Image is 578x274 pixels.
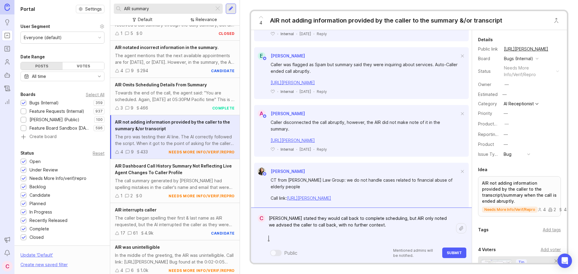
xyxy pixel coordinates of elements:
[504,131,508,138] div: —
[271,206,459,213] div: Slack reference:
[133,230,138,236] div: 61
[169,268,235,273] div: needs more info/verif/repro
[2,234,13,245] button: Announcements
[120,67,123,74] div: 4
[254,168,305,175] a: Ysabelle Eugenio[PERSON_NAME]
[478,92,498,97] div: Estimated
[140,30,142,37] div: 0
[140,67,148,74] div: 294
[115,177,235,191] div: The call summary generated by [PERSON_NAME] had spelling mistakes in the caller's name and email ...
[30,167,58,173] div: Under Review
[258,214,265,222] div: C
[478,36,493,43] div: Details
[478,121,510,126] label: ProductboardID
[2,57,13,67] a: Users
[196,16,217,23] div: Relevance
[130,30,133,37] div: 5
[393,248,439,258] p: Mentioned admins will be notified.
[478,68,499,75] div: Status
[442,248,466,258] button: Submit
[270,16,502,25] div: AIR not adding information provided by the caller to the summary &/or transcript
[169,193,235,199] div: needs more info/verif/repro
[110,78,240,115] a: AIR Omits Scheduling Details From SummaryTowards the end of the call, the agent said: "You are sc...
[538,208,546,212] div: 4
[131,149,134,155] div: 9
[548,208,556,212] div: 2
[20,5,35,13] h1: Portal
[95,109,103,114] p: 937
[30,226,49,232] div: Complete
[271,53,305,58] span: [PERSON_NAME]
[277,147,278,152] div: ·
[115,207,157,212] span: AIR interrupts caller
[95,74,104,79] svg: toggle icon
[30,125,91,131] div: Feature Board Sandbox [DATE]
[504,151,511,158] div: Bug
[287,195,331,201] a: [URL][PERSON_NAME]
[30,158,41,165] div: Open
[20,53,45,60] div: Date Range
[130,192,133,199] div: 2
[300,147,311,152] time: [DATE]
[281,31,294,36] div: Internal
[30,209,52,215] div: In Progress
[131,267,134,274] div: 6
[558,208,571,212] div: 433
[144,230,154,236] div: 4.9k
[258,110,266,118] div: A
[140,267,148,274] div: 1.0k
[482,180,557,204] p: AIR not adding information provided by the caller to the transcript/summary when the call is ende...
[20,23,50,30] div: User Segment
[96,117,103,122] p: 100
[131,67,134,74] div: 9
[304,207,348,212] a: [URL][DOMAIN_NAME]
[95,100,103,105] p: 359
[20,252,53,261] div: Update ' Default '
[120,30,123,37] div: 1
[95,126,103,131] p: 596
[110,41,240,78] a: AIR notated incorrect information in the summary.The agent mentions that the next available appoi...
[478,100,499,107] div: Category
[271,61,459,75] div: Caller was flagged as Spam but summary said they were inquiring about services. Auto-Caller ended...
[85,6,102,12] span: Settings
[258,168,266,175] img: Ysabelle Eugenio
[478,46,499,52] div: Public link
[115,245,160,250] span: AIR was unintelligible
[504,55,533,62] div: Bugs (Internal)
[271,138,315,143] a: [URL][PERSON_NAME]
[20,134,104,140] a: Create board
[518,260,524,265] p: Tip
[2,70,13,81] a: Autopilot
[115,119,230,131] span: AIR not adding information provided by the caller to the summary &/or transcript
[219,31,235,36] div: closed
[30,234,44,241] div: Closed
[284,249,297,257] div: Public
[169,149,235,155] div: needs more info/verif/repro
[317,147,327,152] div: Reply
[115,90,235,103] div: Towards the end of the call, the agent said: "You are scheduled. Again, [DATE] at 05:30PM Pacific...
[120,230,125,236] div: 17
[504,65,554,78] div: needs more info/verif/repro
[478,142,494,147] label: Product
[504,141,508,148] div: —
[296,31,297,36] div: ·
[110,115,240,159] a: AIR not adding information provided by the caller to the summary &/or transcriptThe pro was testi...
[300,32,311,36] time: [DATE]
[558,254,572,268] div: Open Intercom Messenger
[271,111,305,116] span: [PERSON_NAME]
[115,252,235,265] div: In the middle of the greeting, the AIR was unintelligible. Call link: [URL][PERSON_NAME] Bug foun...
[478,132,510,137] label: Reporting Team
[120,149,123,155] div: 4
[140,149,148,155] div: 433
[2,43,13,54] a: Roadmaps
[30,200,46,207] div: Planned
[211,68,235,73] div: candidate
[115,163,232,175] span: AIR Dashboard Call History Summary Not Reflecting Live Agent Changes To Caller Profile
[296,89,297,94] div: ·
[2,17,13,28] a: Ideas
[20,91,36,98] div: Boards
[120,267,123,274] div: 4
[138,16,152,23] div: Default
[2,83,13,94] a: Changelog
[504,110,508,117] div: —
